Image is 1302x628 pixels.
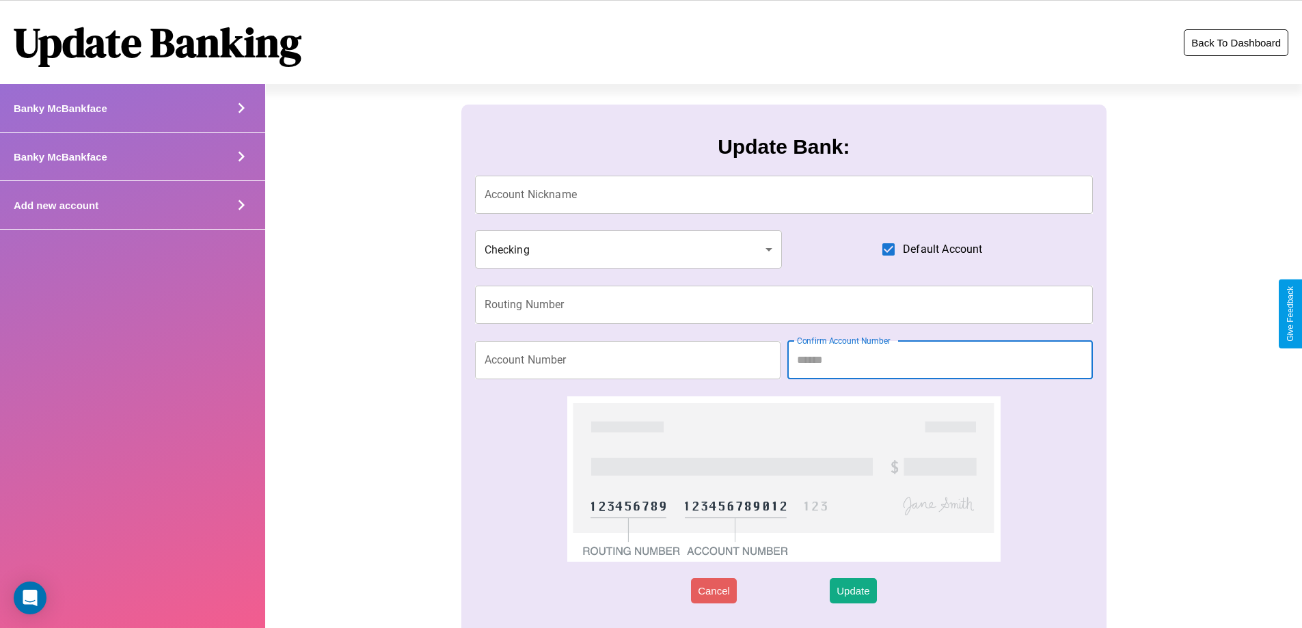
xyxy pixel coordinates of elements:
[797,335,891,346] label: Confirm Account Number
[691,578,737,603] button: Cancel
[14,582,46,614] div: Open Intercom Messenger
[567,396,1000,562] img: check
[475,230,783,269] div: Checking
[14,200,98,211] h4: Add new account
[14,103,107,114] h4: Banky McBankface
[903,241,982,258] span: Default Account
[14,14,301,70] h1: Update Banking
[1184,29,1288,56] button: Back To Dashboard
[830,578,876,603] button: Update
[14,151,107,163] h4: Banky McBankface
[1286,286,1295,342] div: Give Feedback
[718,135,850,159] h3: Update Bank:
